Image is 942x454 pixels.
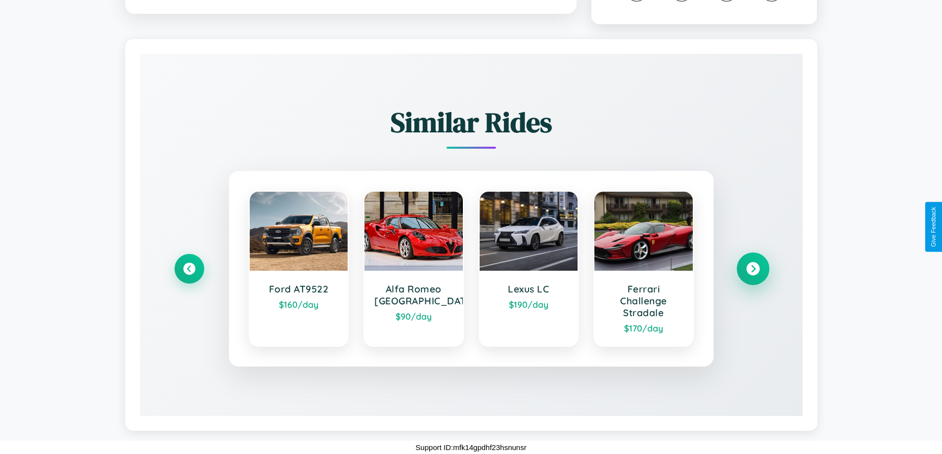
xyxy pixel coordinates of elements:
[490,283,568,295] h3: Lexus LC
[175,103,768,141] h2: Similar Rides
[479,191,579,347] a: Lexus LC$190/day
[930,207,937,247] div: Give Feedback
[374,283,453,307] h3: Alfa Romeo [GEOGRAPHIC_DATA]
[604,283,683,319] h3: Ferrari Challenge Stradale
[363,191,464,347] a: Alfa Romeo [GEOGRAPHIC_DATA]$90/day
[415,441,526,454] p: Support ID: mfk14gpdhf23hsnunsr
[260,299,338,310] div: $ 160 /day
[604,323,683,333] div: $ 170 /day
[249,191,349,347] a: Ford AT9522$160/day
[593,191,694,347] a: Ferrari Challenge Stradale$170/day
[374,311,453,322] div: $ 90 /day
[490,299,568,310] div: $ 190 /day
[260,283,338,295] h3: Ford AT9522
